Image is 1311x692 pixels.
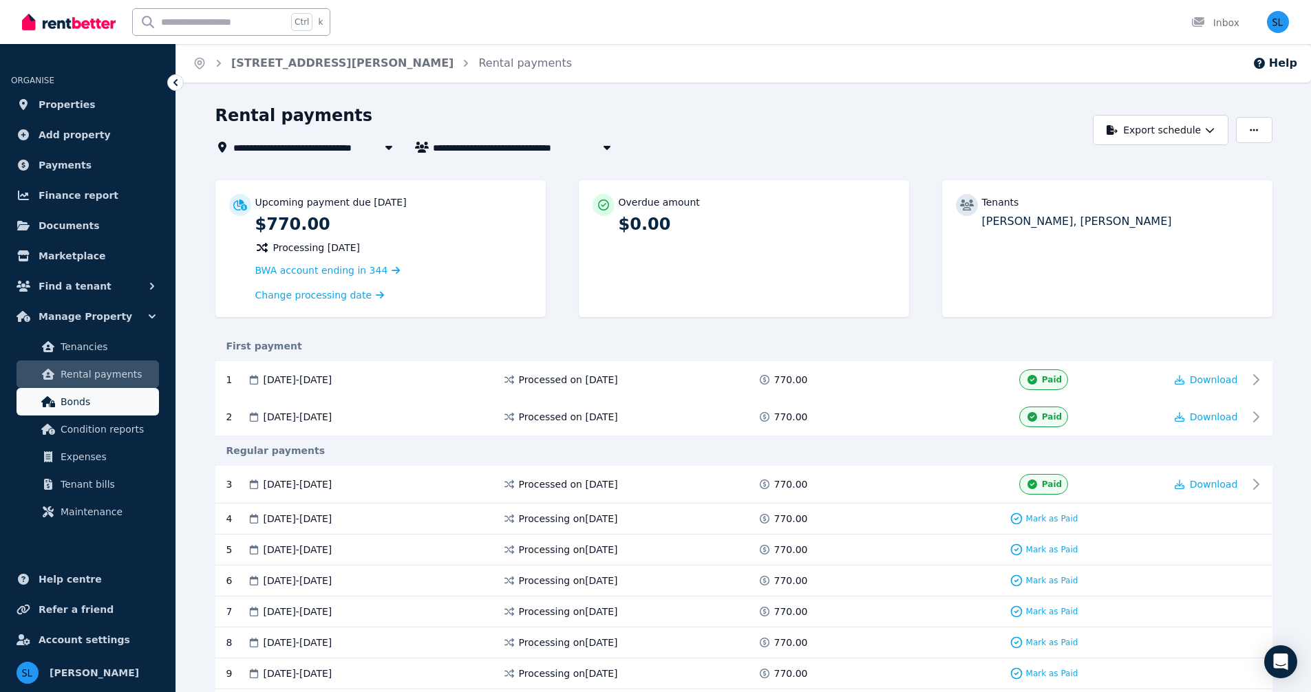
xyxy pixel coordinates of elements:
p: [PERSON_NAME], [PERSON_NAME] [982,213,1259,230]
a: Condition reports [17,415,159,443]
button: Download [1175,373,1238,387]
span: Condition reports [61,421,153,437]
a: Payments [11,151,164,179]
div: 4 [226,512,247,526]
span: Processing on [DATE] [519,574,618,587]
span: 770.00 [774,543,808,556]
a: Finance report [11,182,164,209]
div: Inbox [1191,16,1239,30]
span: Mark as Paid [1026,668,1078,679]
span: Mark as Paid [1026,513,1078,524]
img: Steve Langton [1267,11,1289,33]
span: [DATE] - [DATE] [264,605,332,618]
a: Account settings [11,626,164,653]
span: 770.00 [774,373,808,387]
span: [DATE] - [DATE] [264,410,332,424]
span: k [318,17,323,28]
span: Tenant bills [61,476,153,493]
button: Manage Property [11,303,164,330]
a: Add property [11,121,164,149]
span: Processing [DATE] [273,241,361,255]
a: Documents [11,212,164,239]
p: Overdue amount [619,195,700,209]
span: Help centre [39,571,102,587]
span: Mark as Paid [1026,637,1078,648]
span: Download [1190,374,1238,385]
div: Regular payments [215,444,1272,457]
span: Account settings [39,631,130,648]
span: 770.00 [774,667,808,680]
span: Maintenance [61,504,153,520]
div: First payment [215,339,1272,353]
span: Mark as Paid [1026,575,1078,586]
p: Tenants [982,195,1019,209]
span: Payments [39,157,92,173]
span: Find a tenant [39,278,111,294]
span: Refer a friend [39,601,114,618]
div: 8 [226,636,247,649]
div: 7 [226,605,247,618]
div: 9 [226,667,247,680]
span: Paid [1042,479,1062,490]
span: 770.00 [774,477,808,491]
span: 770.00 [774,636,808,649]
span: BWA account ending in 344 [255,265,388,276]
a: Properties [11,91,164,118]
nav: Breadcrumb [176,44,588,83]
span: Manage Property [39,308,132,325]
span: [DATE] - [DATE] [264,373,332,387]
div: 2 [226,410,247,424]
p: Upcoming payment due [DATE] [255,195,407,209]
span: [DATE] - [DATE] [264,477,332,491]
span: [DATE] - [DATE] [264,636,332,649]
span: 770.00 [774,512,808,526]
span: Processing on [DATE] [519,667,618,680]
span: Change processing date [255,288,372,302]
span: 770.00 [774,574,808,587]
span: [DATE] - [DATE] [264,574,332,587]
span: Documents [39,217,100,234]
button: Download [1175,477,1238,491]
img: Steve Langton [17,662,39,684]
span: Properties [39,96,96,113]
span: 770.00 [774,605,808,618]
span: Processed on [DATE] [519,477,618,491]
a: Refer a friend [11,596,164,623]
span: [DATE] - [DATE] [264,667,332,680]
span: Mark as Paid [1026,544,1078,555]
span: Processing on [DATE] [519,512,618,526]
span: Processing on [DATE] [519,605,618,618]
img: RentBetter [22,12,116,32]
span: Download [1190,479,1238,490]
span: Mark as Paid [1026,606,1078,617]
span: [DATE] - [DATE] [264,543,332,556]
div: 3 [226,474,247,495]
a: Marketplace [11,242,164,270]
button: Export schedule [1093,115,1228,145]
div: 5 [226,543,247,556]
span: ORGANISE [11,76,54,85]
span: Add property [39,127,111,143]
a: Rental payments [17,360,159,388]
span: Paid [1042,374,1062,385]
span: Processed on [DATE] [519,410,618,424]
span: Processing on [DATE] [519,543,618,556]
a: Help centre [11,565,164,593]
a: Rental payments [478,56,572,69]
a: Maintenance [17,498,159,526]
span: Rental payments [61,366,153,382]
span: [PERSON_NAME] [50,664,139,681]
span: Bonds [61,393,153,410]
button: Download [1175,410,1238,424]
span: Download [1190,411,1238,422]
a: Tenant bills [17,471,159,498]
span: Expenses [61,448,153,465]
span: Tenancies [61,338,153,355]
a: Tenancies [17,333,159,360]
h1: Rental payments [215,105,373,127]
a: Bonds [17,388,159,415]
span: Processing on [DATE] [519,636,618,649]
button: Help [1253,55,1297,72]
span: 770.00 [774,410,808,424]
div: 1 [226,373,247,387]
